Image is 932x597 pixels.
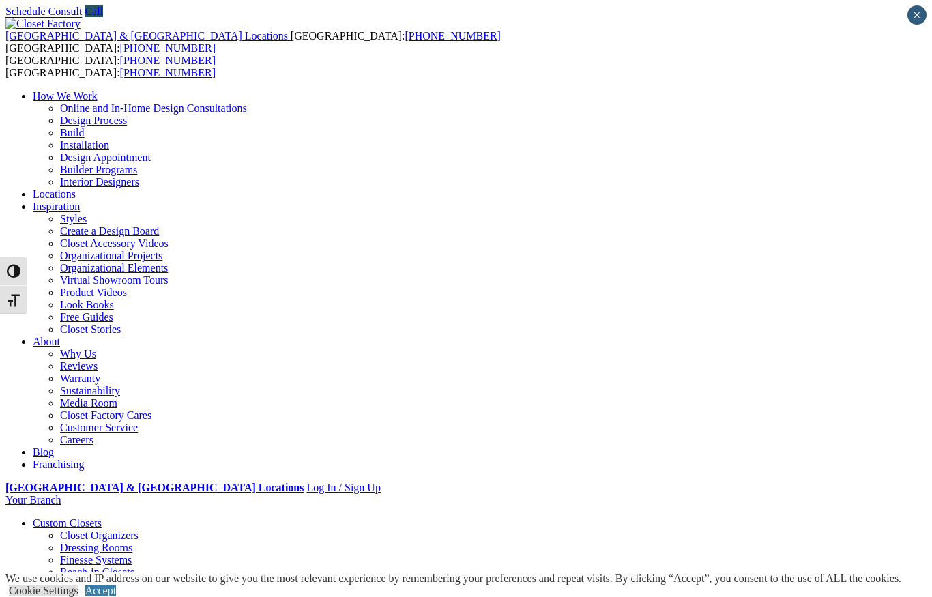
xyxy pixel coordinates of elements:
[60,237,169,249] a: Closet Accessory Videos
[60,348,96,360] a: Why Us
[60,250,162,261] a: Organizational Projects
[5,572,901,585] div: We use cookies and IP address on our website to give you the most relevant experience by remember...
[33,201,80,212] a: Inspiration
[120,55,216,66] a: [PHONE_NUMBER]
[60,115,127,126] a: Design Process
[60,554,132,566] a: Finesse Systems
[60,542,132,553] a: Dressing Rooms
[60,566,134,578] a: Reach-in Closets
[907,5,927,25] button: Close
[5,494,61,506] a: Your Branch
[60,299,114,310] a: Look Books
[60,373,100,384] a: Warranty
[306,482,380,493] a: Log In / Sign Up
[60,385,120,396] a: Sustainability
[5,30,501,54] span: [GEOGRAPHIC_DATA]: [GEOGRAPHIC_DATA]:
[60,151,151,163] a: Design Appointment
[60,213,87,224] a: Styles
[5,482,304,493] a: [GEOGRAPHIC_DATA] & [GEOGRAPHIC_DATA] Locations
[405,30,500,42] a: [PHONE_NUMBER]
[33,446,54,458] a: Blog
[60,360,98,372] a: Reviews
[60,262,168,274] a: Organizational Elements
[60,176,139,188] a: Interior Designers
[85,5,103,17] a: Call
[33,188,76,200] a: Locations
[5,30,288,42] span: [GEOGRAPHIC_DATA] & [GEOGRAPHIC_DATA] Locations
[5,55,216,78] span: [GEOGRAPHIC_DATA]: [GEOGRAPHIC_DATA]:
[5,18,81,30] img: Closet Factory
[5,30,291,42] a: [GEOGRAPHIC_DATA] & [GEOGRAPHIC_DATA] Locations
[85,585,116,596] a: Accept
[60,323,121,335] a: Closet Stories
[60,225,159,237] a: Create a Design Board
[60,397,117,409] a: Media Room
[5,5,82,17] a: Schedule Consult
[60,127,85,139] a: Build
[60,274,169,286] a: Virtual Showroom Tours
[60,434,93,446] a: Careers
[33,458,85,470] a: Franchising
[60,102,247,114] a: Online and In-Home Design Consultations
[60,287,127,298] a: Product Videos
[120,67,216,78] a: [PHONE_NUMBER]
[9,585,78,596] a: Cookie Settings
[60,422,138,433] a: Customer Service
[33,336,60,347] a: About
[60,139,109,151] a: Installation
[60,311,113,323] a: Free Guides
[33,90,98,102] a: How We Work
[60,409,151,421] a: Closet Factory Cares
[60,164,137,175] a: Builder Programs
[120,42,216,54] a: [PHONE_NUMBER]
[60,529,139,541] a: Closet Organizers
[33,517,102,529] a: Custom Closets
